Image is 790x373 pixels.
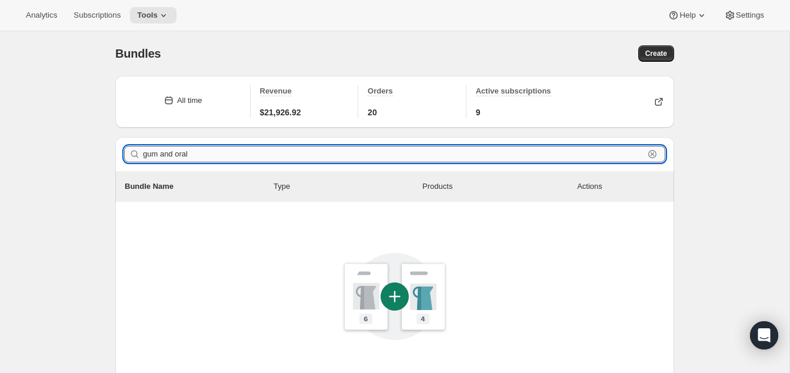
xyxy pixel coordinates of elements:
span: Create [645,49,667,58]
span: Revenue [260,86,292,95]
button: Create [638,45,674,62]
div: Open Intercom Messenger [750,321,778,349]
span: Orders [368,86,393,95]
button: Subscriptions [66,7,128,24]
p: Bundle Name [125,181,274,192]
button: Help [661,7,714,24]
button: Analytics [19,7,64,24]
button: Tools [130,7,176,24]
div: Products [422,181,571,192]
span: $21,926.92 [260,106,301,118]
button: Settings [717,7,771,24]
span: Active subscriptions [476,86,551,95]
span: Help [679,11,695,20]
input: Filter bundles [143,146,644,162]
span: 20 [368,106,377,118]
span: 9 [476,106,481,118]
span: Subscriptions [74,11,121,20]
span: Bundles [115,47,161,60]
span: Settings [736,11,764,20]
span: Analytics [26,11,57,20]
span: Tools [137,11,158,20]
div: All time [177,95,202,106]
button: Clear [646,148,658,160]
div: Actions [577,181,665,192]
div: Type [274,181,422,192]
